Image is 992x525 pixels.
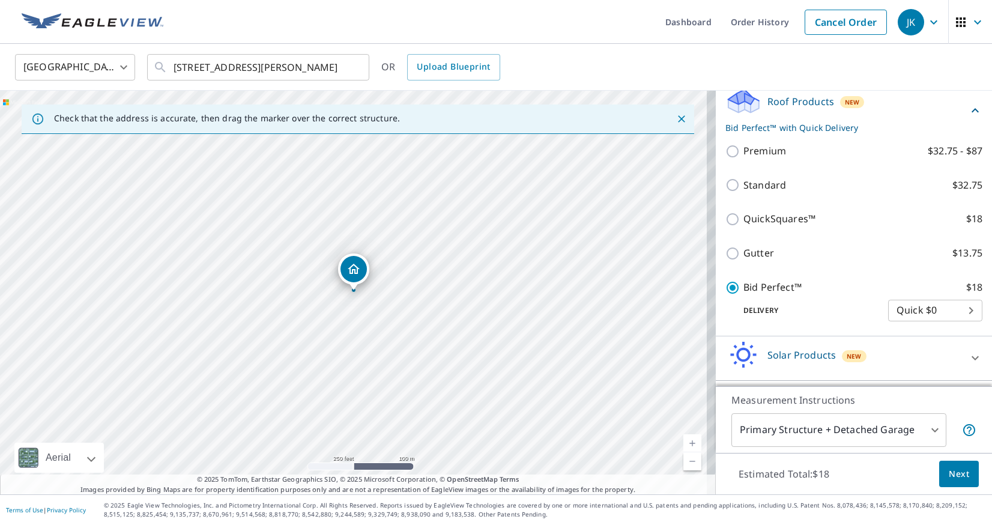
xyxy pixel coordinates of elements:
[683,452,701,470] a: Current Level 17, Zoom Out
[731,393,976,407] p: Measurement Instructions
[174,50,345,84] input: Search by address or latitude-longitude
[725,87,982,134] div: Roof ProductsNewBid Perfect™ with Quick Delivery
[966,280,982,295] p: $18
[952,246,982,261] p: $13.75
[952,178,982,193] p: $32.75
[15,50,135,84] div: [GEOGRAPHIC_DATA]
[725,305,888,316] p: Delivery
[14,443,104,473] div: Aerial
[725,121,968,134] p: Bid Perfect™ with Quick Delivery
[767,94,834,109] p: Roof Products
[845,97,860,107] span: New
[743,211,815,226] p: QuickSquares™
[743,246,774,261] p: Gutter
[54,113,400,124] p: Check that the address is accurate, then drag the marker over the correct structure.
[197,475,519,485] span: © 2025 TomTom, Earthstar Geographics SIO, © 2025 Microsoft Corporation, ©
[381,54,500,80] div: OR
[22,13,163,31] img: EV Logo
[731,413,946,447] div: Primary Structure + Detached Garage
[338,253,369,291] div: Dropped pin, building 1, Residential property, 8501 Wyatt Dr Fort Worth, TX 76108
[104,501,986,519] p: © 2025 Eagle View Technologies, Inc. and Pictometry International Corp. All Rights Reserved. Repo...
[928,144,982,159] p: $32.75 - $87
[847,351,862,361] span: New
[47,506,86,514] a: Privacy Policy
[447,475,497,484] a: OpenStreetMap
[683,434,701,452] a: Current Level 17, Zoom In
[417,59,490,74] span: Upload Blueprint
[939,461,979,488] button: Next
[805,10,887,35] a: Cancel Order
[500,475,519,484] a: Terms
[949,467,969,482] span: Next
[962,423,976,437] span: Your report will include the primary structure and a detached garage if one exists.
[674,111,689,127] button: Close
[725,341,982,375] div: Solar ProductsNew
[6,506,86,514] p: |
[743,178,786,193] p: Standard
[898,9,924,35] div: JK
[729,461,839,487] p: Estimated Total: $18
[888,294,982,327] div: Quick $0
[767,348,836,362] p: Solar Products
[966,211,982,226] p: $18
[42,443,74,473] div: Aerial
[407,54,500,80] a: Upload Blueprint
[743,144,786,159] p: Premium
[6,506,43,514] a: Terms of Use
[743,280,802,295] p: Bid Perfect™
